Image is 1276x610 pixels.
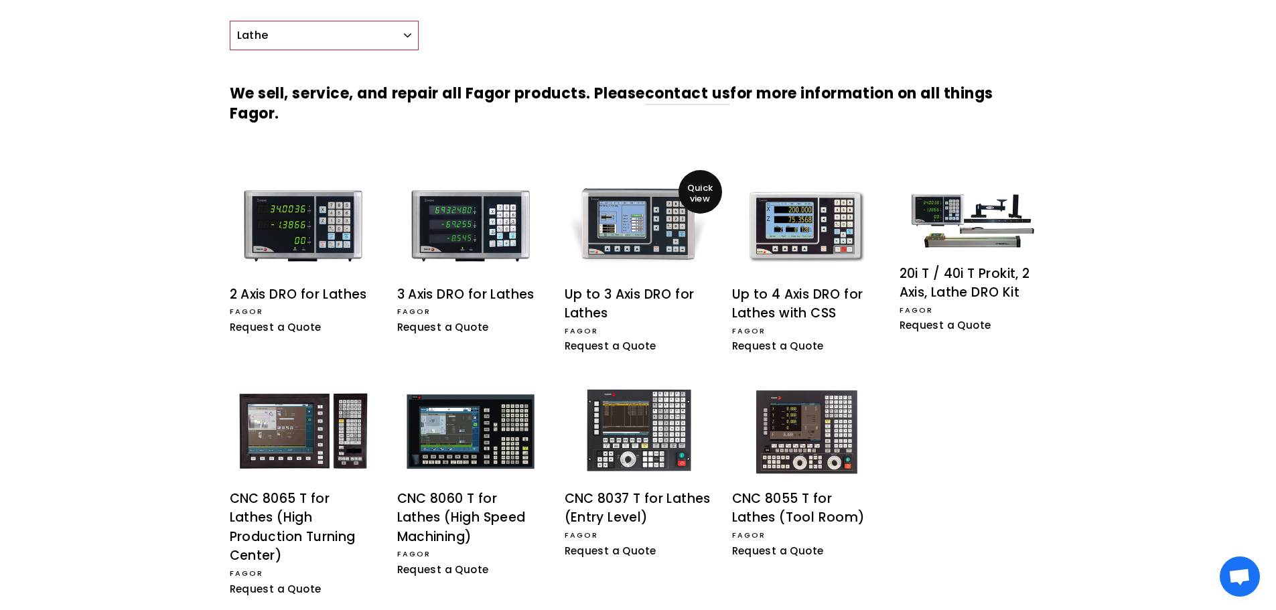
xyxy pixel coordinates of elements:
[565,489,712,528] div: CNC 8037 T for Lathes (Entry Level)
[903,180,1043,254] img: 20i T / 40i T Prokit, 2 Axis, Lathe DRO Kit
[565,530,712,542] div: Fagor
[565,544,656,558] span: Request a Quote
[230,568,377,580] div: Fagor
[732,385,879,562] a: CNC 8055 T for Lathes (Tool Room) CNC 8055 T for Lathes (Tool Room) Fagor Request a Quote
[230,64,1047,145] h3: We sell, service, and repair all Fagor products. Please for more information on all things Fagor.
[565,385,712,562] a: CNC 8037 T for Lathes (Entry Level) CNC 8037 T for Lathes (Entry Level) Fagor Request a Quote
[732,544,824,558] span: Request a Quote
[568,385,708,478] img: CNC 8037 T for Lathes (Entry Level)
[397,562,489,577] span: Request a Quote
[732,285,879,323] div: Up to 4 Axis DRO for Lathes with CSS
[397,285,545,305] div: 3 Axis DRO for Lathes
[732,180,879,358] a: Up to 4 Axis DRO for Lathes with CSS Up to 4 Axis DRO for Lathes with CSS Fagor Request a Quote
[732,530,879,542] div: Fagor
[900,318,991,332] span: Request a Quote
[565,325,712,337] div: Fagor
[230,582,322,596] span: Request a Quote
[565,339,656,353] span: Request a Quote
[679,183,722,204] span: Quick view
[397,489,545,547] div: CNC 8060 T for Lathes (High Speed Machining)
[397,548,545,560] div: Fagor
[735,180,875,273] img: Up to 4 Axis DRO for Lathes with CSS
[233,180,373,273] img: 2 Axis DRO for Lathes
[732,489,879,528] div: CNC 8055 T for Lathes (Tool Room)
[230,306,377,318] div: Fagor
[397,320,489,334] span: Request a Quote
[230,320,322,334] span: Request a Quote
[401,180,541,273] img: 3 Axis DRO for Lathes
[233,385,373,478] img: CNC 8065 T for Lathes (High Production Turning Center)
[565,285,712,323] div: Up to 3 Axis DRO for Lathes
[230,285,377,305] div: 2 Axis DRO for Lathes
[900,264,1047,303] div: 20i T / 40i T Prokit, 2 Axis, Lathe DRO Kit
[735,385,875,478] img: CNC 8055 T for Lathes (Tool Room)
[568,180,708,273] img: Up to 3 Axis DRO for Lathes
[732,325,879,337] div: Fagor
[900,180,1047,337] a: 20i T / 40i T Prokit, 2 Axis, Lathe DRO Kit 20i T / 40i T Prokit, 2 Axis, Lathe DRO Kit Fagor Req...
[565,180,712,358] a: Up to 3 Axis DRO for Lathes Up to 3 Axis DRO for Lathes Fagor Request a Quote
[732,339,824,353] span: Request a Quote
[397,385,545,582] a: CNC 8060 T for Lathes (High Speed Machining) CNC 8060 T for Lathes (High Speed Machining) Fagor R...
[1220,556,1260,597] div: Open chat
[230,180,377,339] a: 2 Axis DRO for Lathes 2 Axis DRO for Lathes Fagor Request a Quote
[401,385,541,478] img: CNC 8060 T for Lathes (High Speed Machining)
[397,306,545,318] div: Fagor
[900,305,1047,317] div: Fagor
[645,83,731,105] a: contact us
[230,385,377,601] a: CNC 8065 T for Lathes (High Production Turning Center) CNC 8065 T for Lathes (High Production Tur...
[397,180,545,339] a: 3 Axis DRO for Lathes 3 Axis DRO for Lathes Fagor Request a Quote
[230,489,377,566] div: CNC 8065 T for Lathes (High Production Turning Center)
